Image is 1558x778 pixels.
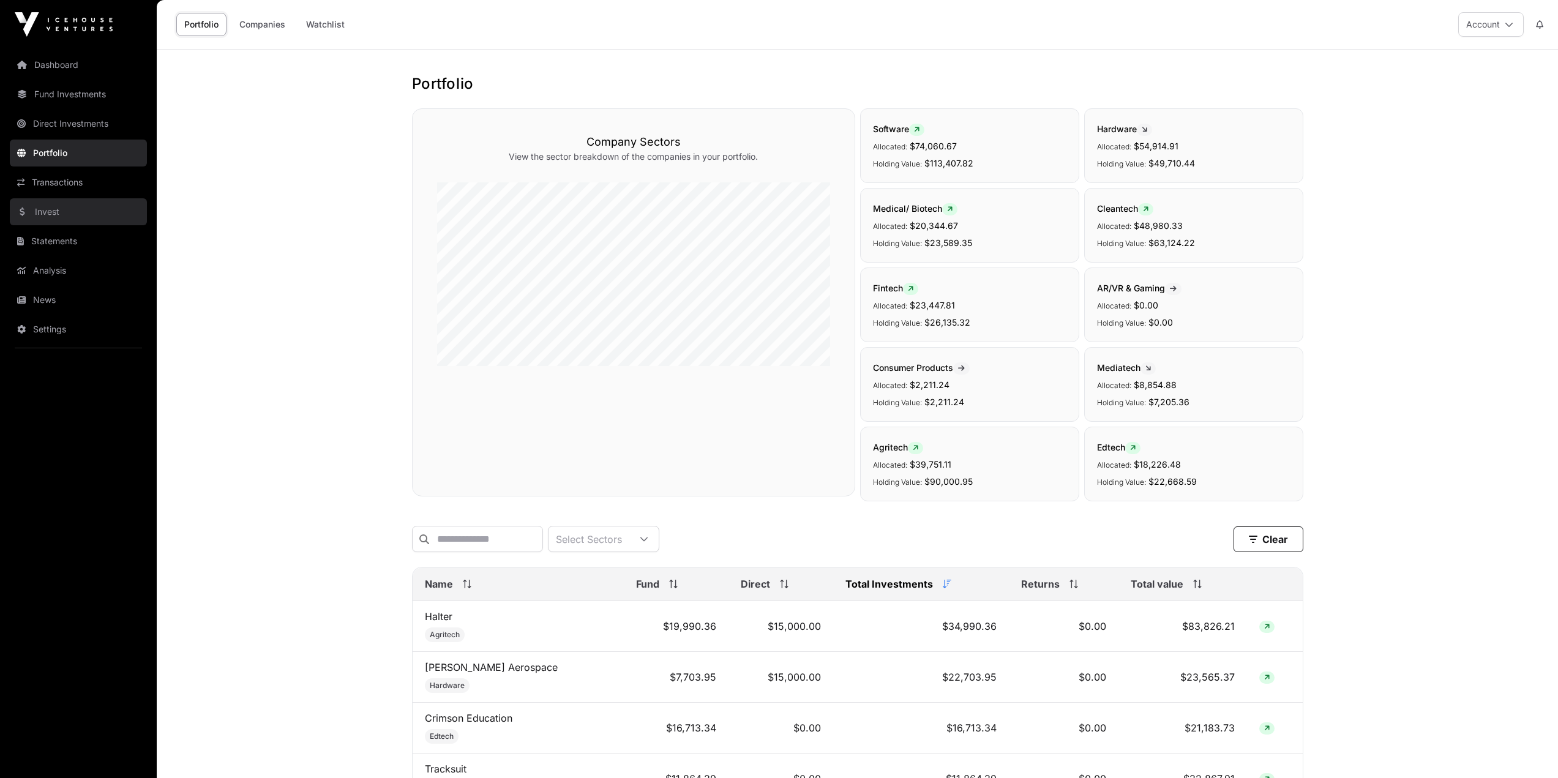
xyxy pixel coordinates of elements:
[10,110,147,137] a: Direct Investments
[873,203,957,214] span: Medical/ Biotech
[1497,719,1558,778] iframe: Chat Widget
[425,661,558,673] a: [PERSON_NAME] Aerospace
[1097,203,1153,214] span: Cleantech
[636,577,659,591] span: Fund
[624,652,728,703] td: $7,703.95
[1148,397,1189,407] span: $7,205.36
[10,286,147,313] a: News
[873,381,907,390] span: Allocated:
[1118,652,1247,703] td: $23,565.37
[624,703,728,754] td: $16,713.34
[176,13,227,36] a: Portfolio
[437,133,830,151] h3: Company Sectors
[910,380,949,390] span: $2,211.24
[924,317,970,327] span: $26,135.32
[910,141,957,151] span: $74,060.67
[873,362,970,373] span: Consumer Products
[873,283,918,293] span: Fintech
[910,300,955,310] span: $23,447.81
[873,398,922,407] span: Holding Value:
[728,652,833,703] td: $15,000.00
[1097,318,1146,327] span: Holding Value:
[1009,703,1118,754] td: $0.00
[15,12,113,37] img: Icehouse Ventures Logo
[873,301,907,310] span: Allocated:
[1148,317,1173,327] span: $0.00
[1097,283,1182,293] span: AR/VR & Gaming
[425,712,512,724] a: Crimson Education
[1134,141,1178,151] span: $54,914.91
[425,763,466,775] a: Tracksuit
[425,610,452,623] a: Halter
[437,151,830,163] p: View the sector breakdown of the companies in your portfolio.
[910,220,958,231] span: $20,344.67
[1097,442,1140,452] span: Edtech
[833,652,1009,703] td: $22,703.95
[10,140,147,166] a: Portfolio
[1148,158,1195,168] span: $49,710.44
[1021,577,1060,591] span: Returns
[1097,124,1152,134] span: Hardware
[1148,238,1195,248] span: $63,124.22
[873,318,922,327] span: Holding Value:
[430,681,465,690] span: Hardware
[10,51,147,78] a: Dashboard
[1097,398,1146,407] span: Holding Value:
[1118,601,1247,652] td: $83,826.21
[728,601,833,652] td: $15,000.00
[924,238,972,248] span: $23,589.35
[298,13,353,36] a: Watchlist
[1131,577,1183,591] span: Total value
[1134,220,1183,231] span: $48,980.33
[873,460,907,469] span: Allocated:
[1097,301,1131,310] span: Allocated:
[873,124,924,134] span: Software
[412,74,1303,94] h1: Portfolio
[1009,652,1118,703] td: $0.00
[833,703,1009,754] td: $16,713.34
[924,476,973,487] span: $90,000.95
[231,13,293,36] a: Companies
[1097,460,1131,469] span: Allocated:
[873,159,922,168] span: Holding Value:
[873,142,907,151] span: Allocated:
[430,630,460,640] span: Agritech
[425,577,453,591] span: Name
[1097,477,1146,487] span: Holding Value:
[10,316,147,343] a: Settings
[1118,703,1247,754] td: $21,183.73
[873,442,923,452] span: Agritech
[1097,239,1146,248] span: Holding Value:
[10,198,147,225] a: Invest
[624,601,728,652] td: $19,990.36
[924,397,964,407] span: $2,211.24
[845,577,933,591] span: Total Investments
[10,257,147,284] a: Analysis
[1097,362,1156,373] span: Mediatech
[1134,459,1181,469] span: $18,226.48
[1097,159,1146,168] span: Holding Value:
[728,703,833,754] td: $0.00
[1234,526,1303,552] button: Clear
[430,731,454,741] span: Edtech
[10,169,147,196] a: Transactions
[1134,380,1177,390] span: $8,854.88
[873,477,922,487] span: Holding Value:
[10,228,147,255] a: Statements
[1097,222,1131,231] span: Allocated:
[1458,12,1524,37] button: Account
[1009,601,1118,652] td: $0.00
[924,158,973,168] span: $113,407.82
[1134,300,1158,310] span: $0.00
[549,526,629,552] div: Select Sectors
[1148,476,1197,487] span: $22,668.59
[873,222,907,231] span: Allocated:
[873,239,922,248] span: Holding Value:
[833,601,1009,652] td: $34,990.36
[741,577,770,591] span: Direct
[910,459,951,469] span: $39,751.11
[1097,381,1131,390] span: Allocated:
[10,81,147,108] a: Fund Investments
[1097,142,1131,151] span: Allocated:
